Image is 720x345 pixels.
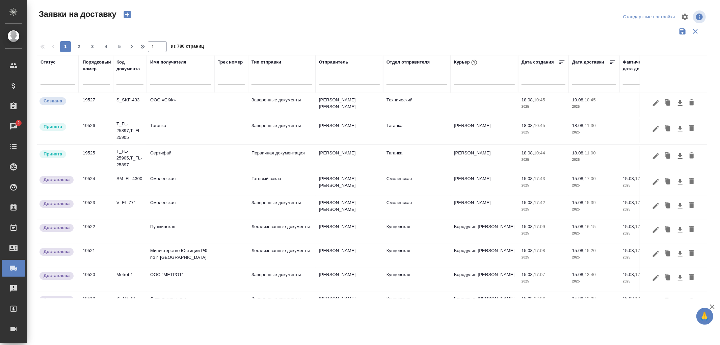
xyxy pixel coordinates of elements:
[150,59,186,66] div: Имя получателя
[662,247,674,260] button: Клонировать
[44,123,62,130] p: Принята
[585,97,596,102] p: 10:45
[316,220,383,244] td: [PERSON_NAME]
[585,296,596,301] p: 12:20
[650,223,662,236] button: Редактировать
[522,59,554,66] div: Дата создания
[674,223,686,236] button: Скачать
[79,220,113,244] td: 19522
[79,119,113,143] td: 19526
[248,220,316,244] td: Легализованные документы
[677,9,693,25] span: Настроить таблицу
[87,41,98,52] button: 3
[79,244,113,268] td: 19521
[147,292,214,316] td: Физическое лицо (Кунцевская)
[650,175,662,188] button: Редактировать
[572,272,585,277] p: 15.08,
[623,230,667,237] p: 2025
[623,296,635,301] p: 15.08,
[147,146,214,170] td: Сертифай
[39,175,75,184] div: Документы доставлены, фактическая дата доставки проставиться автоматически
[585,272,596,277] p: 13:40
[383,244,451,268] td: Кунцевская
[316,93,383,117] td: [PERSON_NAME] [PERSON_NAME]
[674,175,686,188] button: Скачать
[676,25,689,38] button: Сохранить фильтры
[534,296,545,301] p: 17:06
[623,272,635,277] p: 15.08,
[114,43,125,50] span: 5
[662,295,674,308] button: Клонировать
[248,119,316,143] td: Заверенные документы
[44,224,70,231] p: Доставлена
[44,248,70,255] p: Доставлена
[585,224,596,229] p: 16:15
[534,224,545,229] p: 17:09
[383,93,451,117] td: Технический
[623,206,667,213] p: 2025
[383,268,451,292] td: Кунцевская
[534,200,545,205] p: 17:42
[662,175,674,188] button: Клонировать
[572,248,585,253] p: 15.08,
[534,248,545,253] p: 17:08
[585,176,596,181] p: 17:00
[74,41,84,52] button: 2
[572,254,616,261] p: 2025
[696,308,713,325] button: 🙏
[39,150,75,159] div: Курьер назначен
[147,220,214,244] td: Пушкинская
[147,244,214,268] td: Министерство Юстиции РФ по г. [GEOGRAPHIC_DATA]
[113,93,147,117] td: S_SKF-433
[316,172,383,196] td: [PERSON_NAME] [PERSON_NAME]
[2,118,25,135] a: 2
[534,150,545,155] p: 10:44
[79,268,113,292] td: 19520
[251,59,281,66] div: Тип отправки
[147,268,214,292] td: ООО "МЕТРОТ"
[650,97,662,109] button: Редактировать
[686,223,697,236] button: Удалить
[623,254,667,261] p: 2025
[662,122,674,135] button: Клонировать
[635,200,646,205] p: 17:43
[451,119,518,143] td: [PERSON_NAME]
[534,272,545,277] p: 17:07
[37,9,116,20] span: Заявки на доставку
[383,146,451,170] td: Таганка
[87,43,98,50] span: 3
[451,220,518,244] td: Бородулин [PERSON_NAME]
[470,58,479,67] button: При выборе курьера статус заявки автоматически поменяется на «Принята»
[522,230,565,237] p: 2025
[623,248,635,253] p: 15.08,
[114,41,125,52] button: 5
[686,247,697,260] button: Удалить
[113,196,147,220] td: V_FL-771
[686,271,697,284] button: Удалить
[119,9,135,20] button: Создать
[522,129,565,136] p: 2025
[585,123,596,128] p: 11:30
[451,268,518,292] td: Бородулин [PERSON_NAME]
[635,176,646,181] p: 17:43
[147,172,214,196] td: Смоленская
[522,296,534,301] p: 15.08,
[383,292,451,316] td: Кунцевская
[623,182,667,189] p: 2025
[522,200,534,205] p: 15.08,
[316,292,383,316] td: [PERSON_NAME]
[101,43,111,50] span: 4
[386,59,430,66] div: Отдел отправителя
[572,156,616,163] p: 2025
[316,119,383,143] td: [PERSON_NAME]
[101,41,111,52] button: 4
[674,271,686,284] button: Скачать
[113,292,147,316] td: KUNZ_FL-5783
[39,97,75,106] div: Новая заявка, еще не передана в работу
[585,248,596,253] p: 15:20
[383,172,451,196] td: Смоленская
[522,123,534,128] p: 18.08,
[635,224,646,229] p: 17:09
[113,268,147,292] td: Metrot-1
[572,278,616,285] p: 2025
